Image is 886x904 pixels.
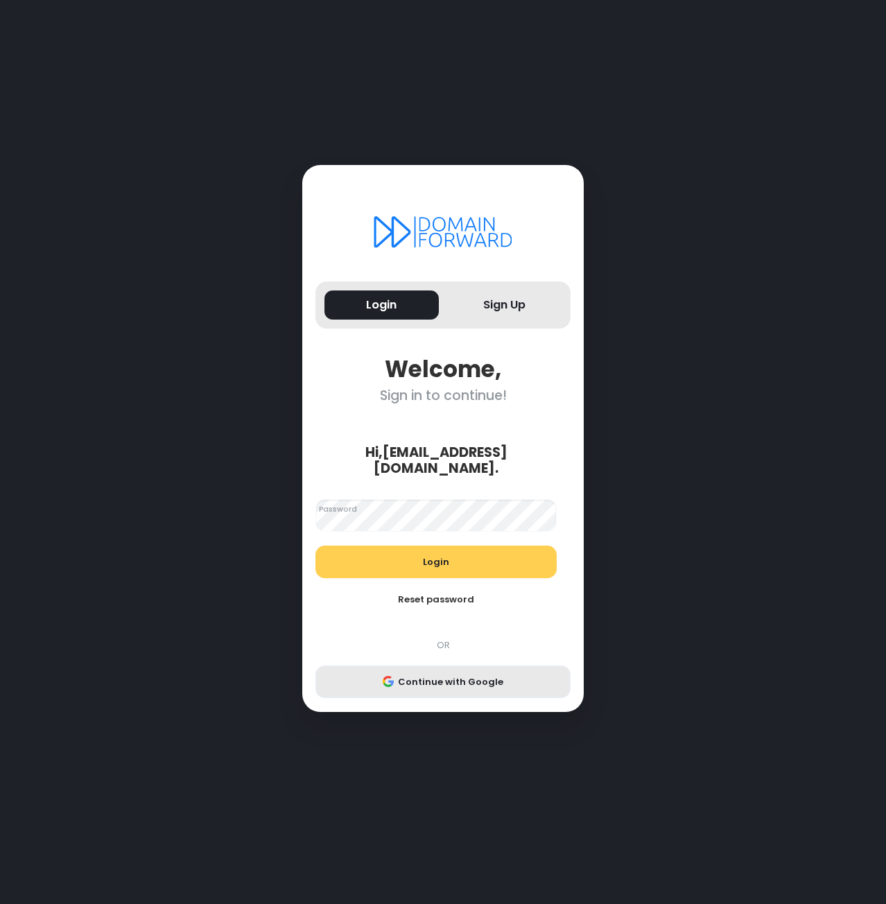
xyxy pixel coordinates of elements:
[448,290,562,320] button: Sign Up
[315,666,571,699] button: Continue with Google
[315,583,557,616] button: Reset password
[315,388,571,403] div: Sign in to continue!
[315,356,571,383] div: Welcome,
[309,444,564,477] div: Hi, [EMAIL_ADDRESS][DOMAIN_NAME] .
[315,546,557,579] button: Login
[324,290,438,320] button: Login
[309,638,577,652] div: OR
